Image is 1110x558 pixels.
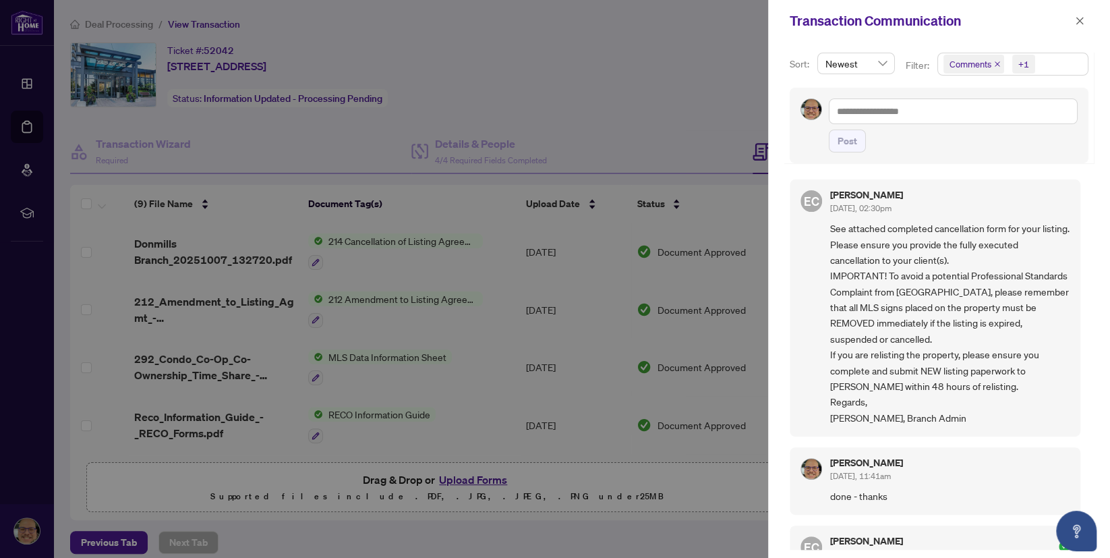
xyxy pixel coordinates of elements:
[801,459,821,479] img: Profile Icon
[906,58,931,73] p: Filter:
[1056,511,1097,551] button: Open asap
[790,11,1071,31] div: Transaction Communication
[950,57,991,71] span: Comments
[830,190,903,200] h5: [PERSON_NAME]
[830,203,892,213] span: [DATE], 02:30pm
[830,489,1070,504] span: done - thanks
[830,471,891,481] span: [DATE], 11:41am
[1018,57,1029,71] div: +1
[804,192,819,211] span: EC
[830,536,903,546] h5: [PERSON_NAME]
[804,538,819,557] span: EC
[825,53,887,74] span: Newest
[830,458,903,468] h5: [PERSON_NAME]
[1075,16,1084,26] span: close
[830,221,1070,426] span: See attached completed cancellation form for your listing. Please ensure you provide the fully ex...
[801,99,821,119] img: Profile Icon
[790,57,812,72] p: Sort:
[943,55,1004,74] span: Comments
[994,61,1001,67] span: close
[1059,541,1070,552] span: check-circle
[829,130,866,152] button: Post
